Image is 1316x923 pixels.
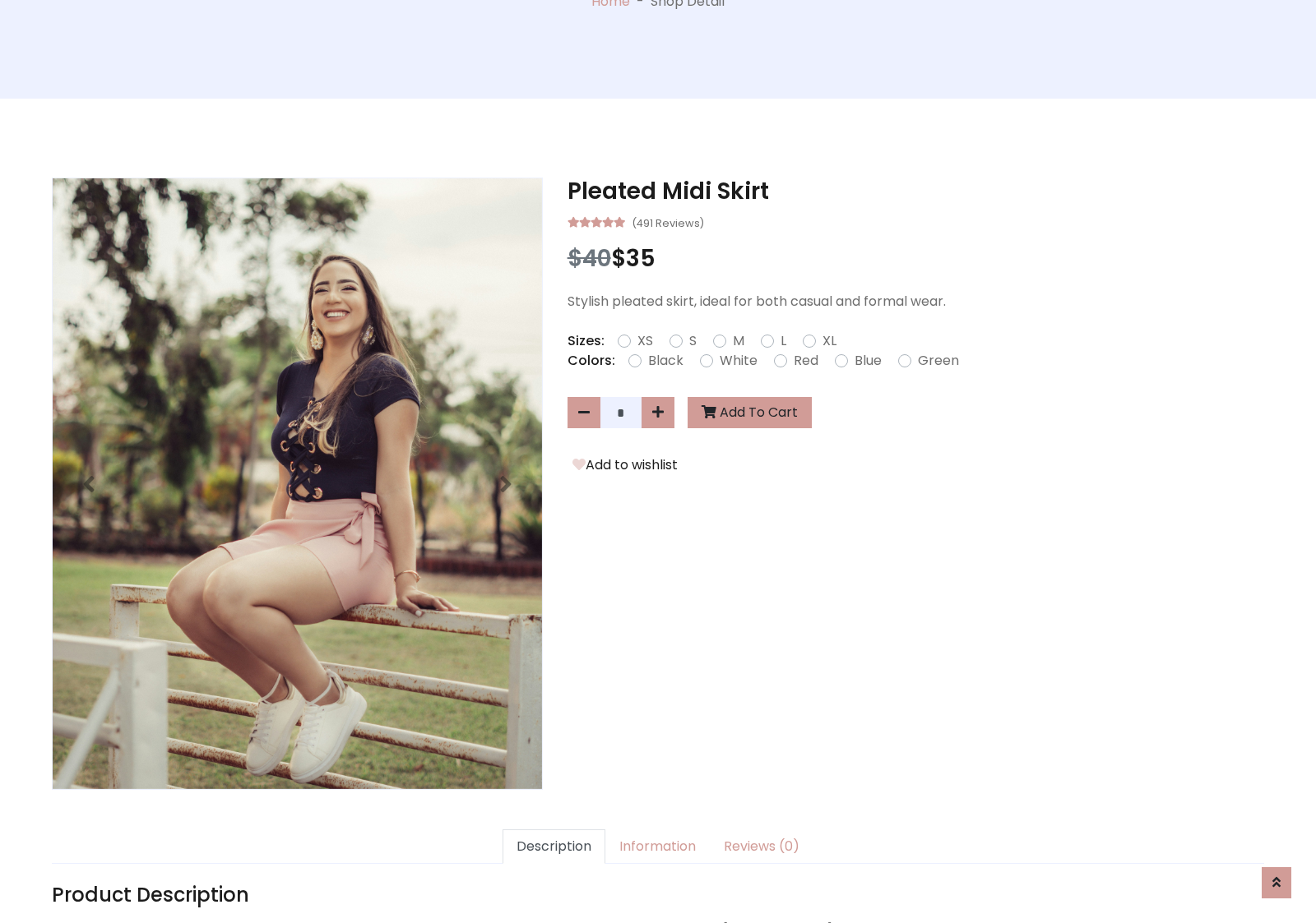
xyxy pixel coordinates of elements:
[688,397,812,428] button: Add To Cart
[52,884,1264,907] h4: Product Description
[720,351,758,371] label: White
[637,331,653,351] label: XS
[568,351,615,371] p: Colors:
[689,331,697,351] label: S
[710,829,813,864] a: Reviews (0)
[626,242,656,275] span: 35
[648,351,683,371] label: Black
[605,829,710,864] a: Information
[568,331,605,351] p: Sizes:
[568,242,611,275] span: $40
[503,829,605,864] a: Description
[568,245,1264,273] h3: $
[568,455,683,476] button: Add to wishlist
[568,178,1264,205] h3: Pleated Midi Skirt
[632,212,704,232] small: (491 Reviews)
[733,331,744,351] label: M
[53,178,542,789] img: Image
[822,331,836,351] label: XL
[855,351,882,371] label: Blue
[781,331,786,351] label: L
[918,351,959,371] label: Green
[568,292,1264,312] p: Stylish pleated skirt, ideal for both casual and formal wear.
[794,351,818,371] label: Red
